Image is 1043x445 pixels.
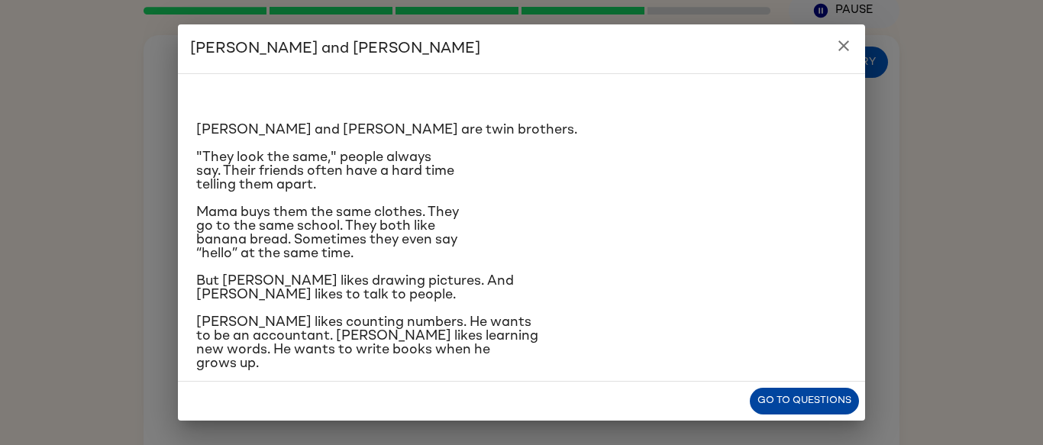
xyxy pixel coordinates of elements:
[178,24,865,73] h2: [PERSON_NAME] and [PERSON_NAME]
[196,315,538,370] span: [PERSON_NAME] likes counting numbers. He wants to be an accountant. [PERSON_NAME] likes learning ...
[750,388,859,414] button: Go to questions
[196,274,514,302] span: But [PERSON_NAME] likes drawing pictures. And [PERSON_NAME] likes to talk to people.
[196,205,459,260] span: Mama buys them the same clothes. They go to the same school. They both like banana bread. Sometim...
[196,123,577,137] span: [PERSON_NAME] and [PERSON_NAME] are twin brothers.
[828,31,859,61] button: close
[196,150,454,192] span: "They look the same," people always say. Their friends often have a hard time telling them apart.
